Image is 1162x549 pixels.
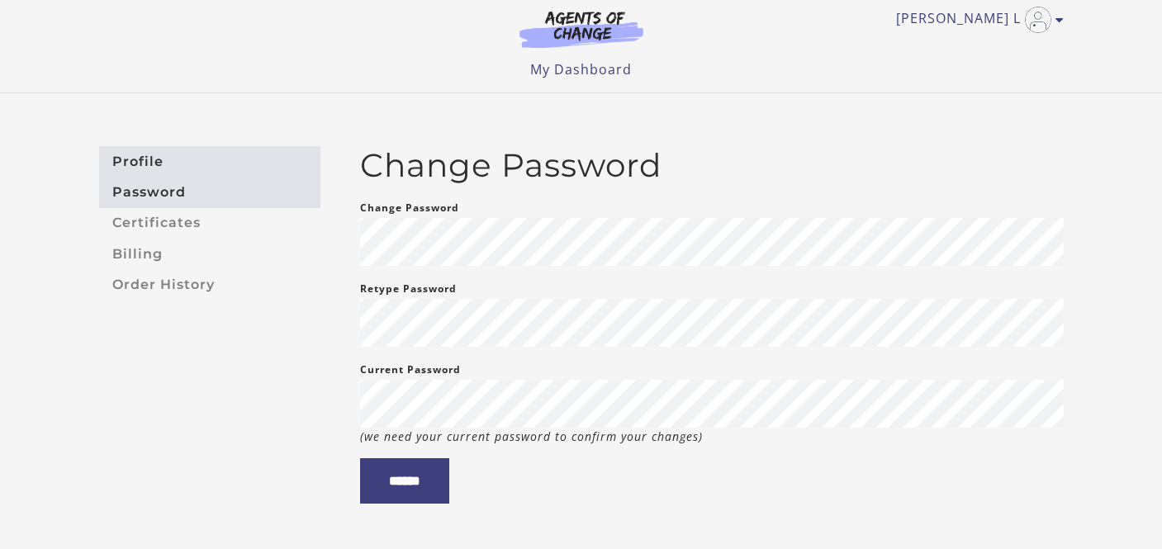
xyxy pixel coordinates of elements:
label: Retype Password [360,279,457,299]
a: Profile [99,146,320,177]
label: Current Password [360,360,461,380]
a: My Dashboard [530,60,632,78]
a: Billing [99,239,320,269]
p: (we need your current password to confirm your changes) [360,428,1064,445]
a: Certificates [99,208,320,239]
img: Agents of Change Logo [502,10,661,48]
label: Change Password [360,198,459,218]
a: Order History [99,269,320,300]
a: Toggle menu [896,7,1055,33]
h2: Change Password [360,146,1064,185]
a: Password [99,177,320,207]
